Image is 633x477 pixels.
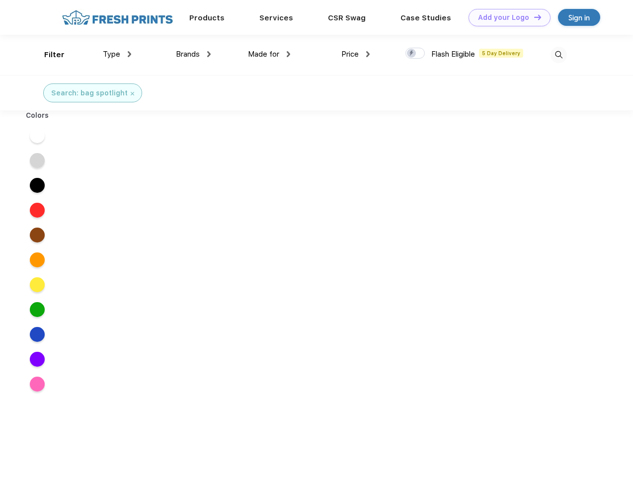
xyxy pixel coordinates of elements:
[248,50,279,59] span: Made for
[341,50,359,59] span: Price
[51,88,128,98] div: Search: bag spotlight
[558,9,600,26] a: Sign in
[478,13,529,22] div: Add your Logo
[534,14,541,20] img: DT
[366,51,370,57] img: dropdown.png
[103,50,120,59] span: Type
[18,110,57,121] div: Colors
[568,12,590,23] div: Sign in
[207,51,211,57] img: dropdown.png
[551,47,567,63] img: desktop_search.svg
[128,51,131,57] img: dropdown.png
[131,92,134,95] img: filter_cancel.svg
[176,50,200,59] span: Brands
[479,49,523,58] span: 5 Day Delivery
[44,49,65,61] div: Filter
[431,50,475,59] span: Flash Eligible
[59,9,176,26] img: fo%20logo%202.webp
[287,51,290,57] img: dropdown.png
[189,13,225,22] a: Products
